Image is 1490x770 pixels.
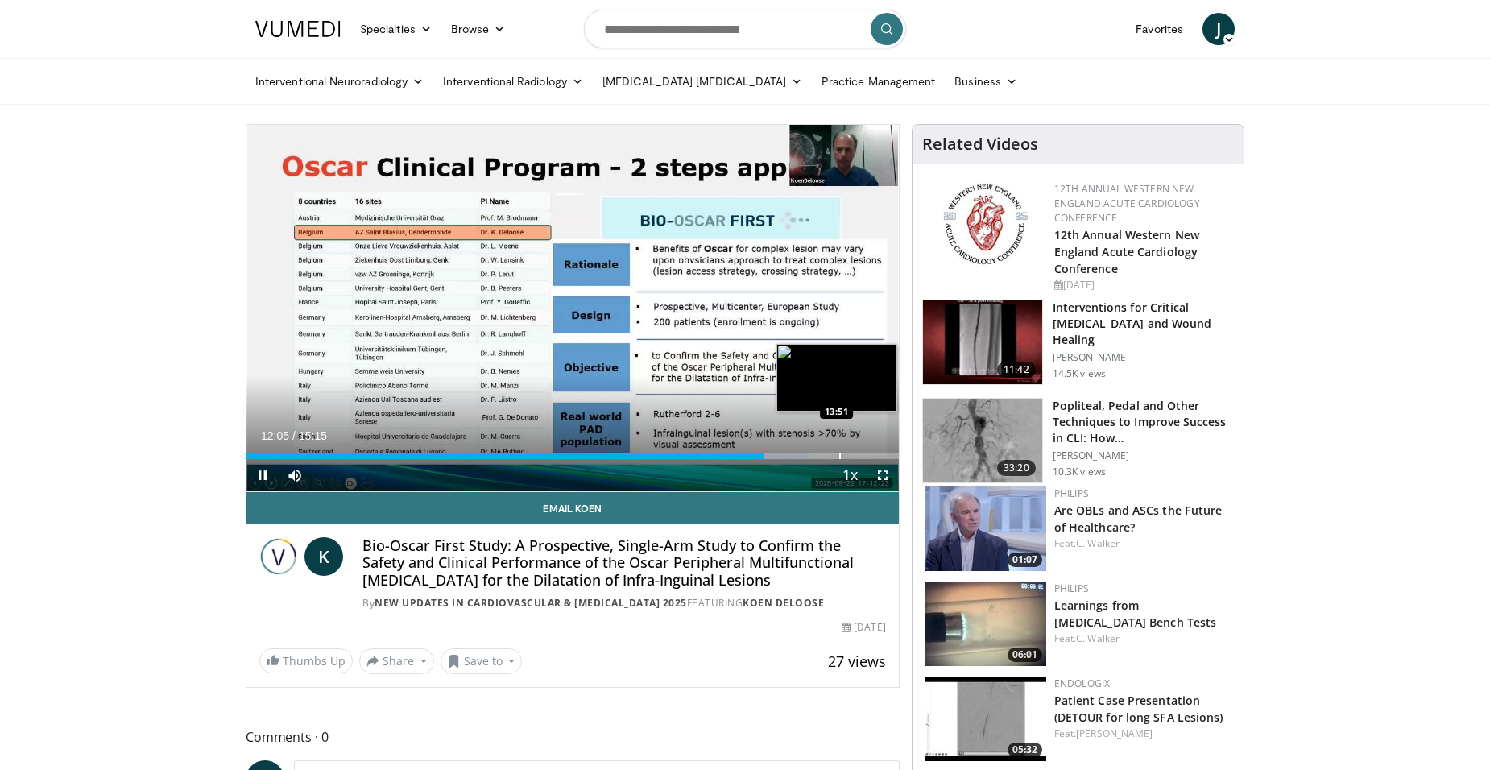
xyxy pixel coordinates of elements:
[922,398,1234,483] a: 33:20 Popliteal, Pedal and Other Techniques to Improve Success in CLI: How… [PERSON_NAME] 10.3K v...
[1054,677,1111,690] a: Endologix
[1054,536,1231,551] div: Feat.
[1053,398,1234,446] h3: Popliteal, Pedal and Other Techniques to Improve Success in CLI: How…
[997,460,1036,476] span: 33:20
[299,429,327,442] span: 15:15
[1054,486,1089,500] a: Philips
[1076,727,1153,740] a: [PERSON_NAME]
[923,300,1042,384] img: 243716_0000_1.png.150x105_q85_crop-smart_upscale.jpg
[1076,631,1120,645] a: C. Walker
[925,486,1046,571] img: 75a3f960-6a0f-456d-866c-450ec948de62.150x105_q85_crop-smart_upscale.jpg
[362,596,885,611] div: By FEATURING
[246,459,279,491] button: Pause
[925,486,1046,571] a: 01:07
[1053,449,1234,462] p: [PERSON_NAME]
[593,65,812,97] a: [MEDICAL_DATA] [MEDICAL_DATA]
[350,13,441,45] a: Specialties
[246,492,899,524] a: Email Koen
[922,300,1234,385] a: 11:42 Interventions for Critical [MEDICAL_DATA] and Wound Healing [PERSON_NAME] 14.5K views
[246,727,900,747] span: Comments 0
[292,429,296,442] span: /
[433,65,593,97] a: Interventional Radiology
[359,648,434,674] button: Share
[925,582,1046,666] img: 0547a951-2e8b-4df6-bc87-cc102613d05c.150x105_q85_crop-smart_upscale.jpg
[1008,648,1042,662] span: 06:01
[304,537,343,576] a: K
[1054,503,1223,535] a: Are OBLs and ASCs the Future of Healthcare?
[1054,227,1199,276] a: 12th Annual Western New England Acute Cardiology Conference
[1053,466,1106,478] p: 10.3K views
[584,10,906,48] input: Search topics, interventions
[828,652,886,671] span: 27 views
[259,648,353,673] a: Thumbs Up
[842,620,885,635] div: [DATE]
[1054,182,1200,225] a: 12th Annual Western New England Acute Cardiology Conference
[925,677,1046,761] img: 8e469e3f-019b-47df-afe7-ab3e860d9c55.150x105_q85_crop-smart_upscale.jpg
[246,65,433,97] a: Interventional Neuroradiology
[1076,536,1120,550] a: C. Walker
[246,453,899,459] div: Progress Bar
[255,21,341,37] img: VuMedi Logo
[1054,278,1231,292] div: [DATE]
[1053,351,1234,364] p: [PERSON_NAME]
[834,459,867,491] button: Playback Rate
[1054,582,1089,595] a: Philips
[945,65,1027,97] a: Business
[441,13,515,45] a: Browse
[279,459,311,491] button: Mute
[925,582,1046,666] a: 06:01
[1202,13,1235,45] a: J
[261,429,289,442] span: 12:05
[867,459,899,491] button: Fullscreen
[441,648,523,674] button: Save to
[812,65,945,97] a: Practice Management
[1054,693,1223,725] a: Patient Case Presentation (DETOUR for long SFA Lesions)
[1053,300,1234,348] h3: Interventions for Critical [MEDICAL_DATA] and Wound Healing
[776,344,897,412] img: image.jpeg
[743,596,824,610] a: Koen Deloose
[1008,743,1042,757] span: 05:32
[1054,727,1231,741] div: Feat.
[922,135,1038,154] h4: Related Videos
[1054,631,1231,646] div: Feat.
[941,182,1030,267] img: 0954f259-7907-4053-a817-32a96463ecc8.png.150x105_q85_autocrop_double_scale_upscale_version-0.2.png
[997,362,1036,378] span: 11:42
[1008,553,1042,567] span: 01:07
[246,125,899,492] video-js: Video Player
[1054,598,1217,630] a: Learnings from [MEDICAL_DATA] Bench Tests
[925,677,1046,761] a: 05:32
[1053,367,1106,380] p: 14.5K views
[362,537,885,590] h4: Bio-Oscar First Study: A Prospective, Single-Arm Study to Confirm the Safety and Clinical Perform...
[259,537,298,576] img: New Updates in Cardiovascular & Interventional Radiology 2025
[1126,13,1193,45] a: Favorites
[923,399,1042,482] img: T6d-rUZNqcn4uJqH4xMDoxOjBrO-I4W8.150x105_q85_crop-smart_upscale.jpg
[375,596,687,610] a: New Updates in Cardiovascular & [MEDICAL_DATA] 2025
